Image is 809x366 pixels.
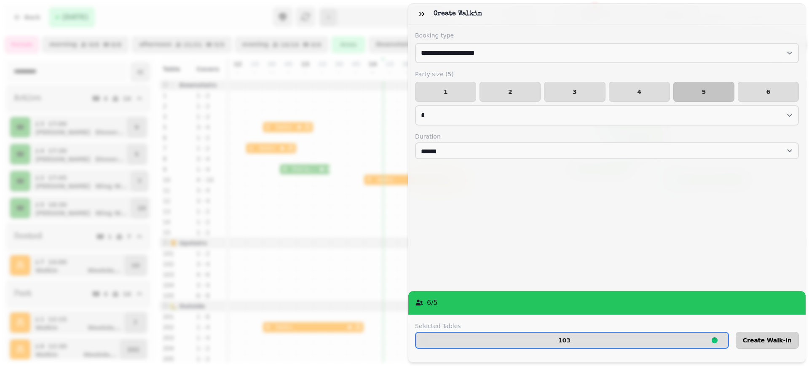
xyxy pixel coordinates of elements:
[558,337,571,343] p: 103
[434,9,485,19] h3: Create walkin
[680,89,727,95] span: 5
[415,31,799,40] label: Booking type
[415,82,476,102] button: 1
[743,337,792,343] span: Create Walk-in
[673,82,734,102] button: 5
[745,89,792,95] span: 6
[480,82,541,102] button: 2
[736,332,799,349] button: Create Walk-in
[544,82,605,102] button: 3
[427,298,438,308] p: 6 / 5
[487,89,533,95] span: 2
[415,332,729,349] button: 103
[738,82,799,102] button: 6
[551,89,598,95] span: 3
[415,70,799,78] label: Party size ( 5 )
[415,132,799,141] label: Duration
[422,89,469,95] span: 1
[415,322,729,330] label: Selected Tables
[609,82,670,102] button: 4
[616,89,663,95] span: 4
